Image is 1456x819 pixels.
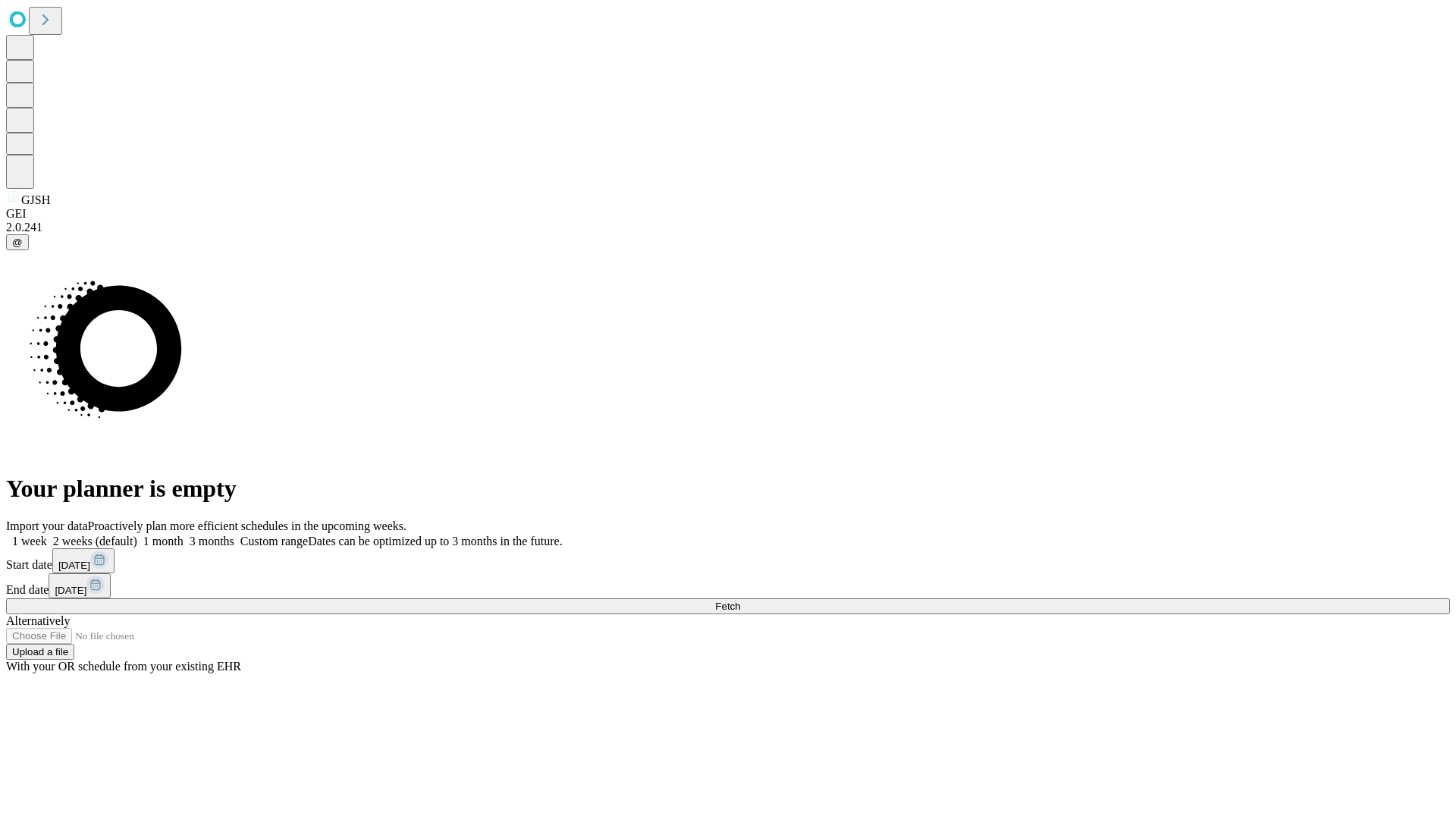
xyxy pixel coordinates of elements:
span: Custom range [240,535,308,548]
span: GJSH [21,193,50,206]
div: 2.0.241 [6,221,1450,234]
h1: Your planner is empty [6,475,1450,503]
span: Proactively plan more efficient schedules in the upcoming weeks. [88,519,406,532]
span: Alternatively [6,614,70,627]
button: @ [6,234,29,250]
span: 2 weeks (default) [53,535,137,548]
span: Fetch [715,601,740,612]
span: [DATE] [58,560,90,571]
span: 3 months [190,535,234,548]
button: Fetch [6,598,1450,614]
button: [DATE] [49,573,111,598]
span: With your OR schedule from your existing EHR [6,660,241,673]
span: 1 month [143,535,184,548]
span: Dates can be optimized up to 3 months in the future. [308,535,562,548]
div: End date [6,573,1450,598]
button: [DATE] [52,548,115,573]
span: Import your data [6,519,88,532]
button: Upload a file [6,644,74,660]
span: [DATE] [55,585,86,596]
div: Start date [6,548,1450,573]
div: GEI [6,207,1450,221]
span: 1 week [12,535,47,548]
span: @ [12,237,23,248]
